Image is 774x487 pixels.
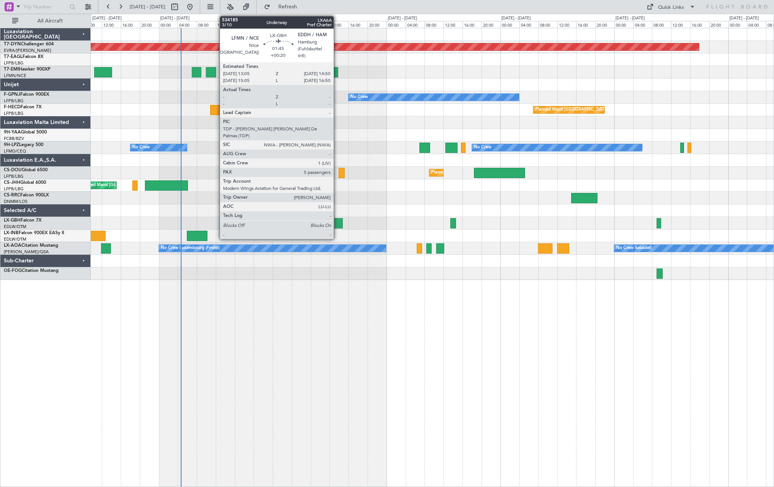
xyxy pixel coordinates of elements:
[482,21,501,28] div: 20:00
[23,1,67,13] input: Trip Number
[474,142,491,153] div: No Crew
[4,199,27,204] a: DNMM/LOS
[4,168,48,172] a: CS-DOUGlobal 6500
[4,42,21,47] span: T7-DYN
[4,143,43,147] a: 9H-LPZLegacy 500
[4,231,64,235] a: LX-INBFalcon 900EX EASy II
[4,55,43,59] a: T7-EAGLFalcon 8X
[178,21,197,28] div: 04:00
[4,236,26,242] a: EDLW/DTM
[690,21,709,28] div: 16:00
[8,15,83,27] button: All Aircraft
[747,21,766,28] div: 04:00
[4,67,19,72] span: T7-EMI
[4,218,42,223] a: LX-GBHFalcon 7X
[102,21,121,28] div: 12:00
[616,243,652,254] div: No Crew Sabadell
[658,4,684,11] div: Quick Links
[4,224,26,230] a: EDLW/DTM
[348,21,368,28] div: 16:00
[4,218,21,223] span: LX-GBH
[4,180,20,185] span: CS-JHH
[4,92,49,97] a: F-GPNJFalcon 900EX
[443,21,462,28] div: 12:00
[4,268,59,273] a: OE-FOGCitation Mustang
[4,42,54,47] a: T7-DYNChallenger 604
[4,186,24,192] a: LFPB/LBG
[4,55,22,59] span: T7-EAGL
[4,143,19,147] span: 9H-LPZ
[160,15,189,22] div: [DATE] - [DATE]
[500,21,519,28] div: 00:00
[501,15,531,22] div: [DATE] - [DATE]
[643,1,699,13] button: Quick Links
[292,21,311,28] div: 04:00
[424,21,443,28] div: 08:00
[140,21,159,28] div: 20:00
[4,249,49,255] a: [PERSON_NAME]/QSA
[462,21,482,28] div: 16:00
[4,67,50,72] a: T7-EMIHawker 900XP
[4,105,21,109] span: F-HECD
[388,15,417,22] div: [DATE] - [DATE]
[254,21,273,28] div: 20:00
[260,1,306,13] button: Refresh
[273,21,292,28] div: 00:00
[350,92,368,103] div: No Crew
[311,21,330,28] div: 08:00
[4,98,24,104] a: LFPB/LBG
[132,142,150,153] div: No Crew
[576,21,595,28] div: 16:00
[216,21,235,28] div: 12:00
[4,73,26,79] a: LFMN/NCE
[130,3,165,10] span: [DATE] - [DATE]
[4,174,24,179] a: LFPB/LBG
[615,15,645,22] div: [DATE] - [DATE]
[83,21,102,28] div: 08:00
[557,21,576,28] div: 12:00
[4,168,22,172] span: CS-DOU
[368,21,387,28] div: 20:00
[92,15,122,22] div: [DATE] - [DATE]
[4,148,26,154] a: LFMD/CEQ
[4,48,51,53] a: EVRA/[PERSON_NAME]
[595,21,614,28] div: 20:00
[20,18,80,24] span: All Aircraft
[4,193,49,198] a: CS-RRCFalcon 900LX
[671,21,690,28] div: 12:00
[709,21,728,28] div: 20:00
[4,136,24,141] a: FCBB/BZV
[4,105,42,109] a: F-HECDFalcon 7X
[652,21,671,28] div: 08:00
[4,231,19,235] span: LX-INB
[4,111,24,116] a: LFPB/LBG
[4,243,21,248] span: LX-AOA
[4,180,46,185] a: CS-JHHGlobal 6000
[633,21,652,28] div: 04:00
[329,21,348,28] div: 12:00
[274,15,303,22] div: [DATE] - [DATE]
[4,130,21,135] span: 9H-YAA
[519,21,538,28] div: 04:00
[4,130,47,135] a: 9H-YAAGlobal 5000
[272,4,304,10] span: Refresh
[121,21,140,28] div: 16:00
[538,21,557,28] div: 08:00
[4,92,20,97] span: F-GPNJ
[387,21,406,28] div: 00:00
[4,60,24,66] a: LFPB/LBG
[159,21,178,28] div: 00:00
[197,21,216,28] div: 08:00
[4,193,20,198] span: CS-RRC
[729,15,759,22] div: [DATE] - [DATE]
[4,268,22,273] span: OE-FOG
[235,21,254,28] div: 16:00
[161,243,220,254] div: No Crew Luxembourg (Findel)
[535,104,655,116] div: Planned Maint [GEOGRAPHIC_DATA] ([GEOGRAPHIC_DATA])
[728,21,747,28] div: 00:00
[406,21,425,28] div: 04:00
[431,167,551,178] div: Planned Maint [GEOGRAPHIC_DATA] ([GEOGRAPHIC_DATA])
[4,243,58,248] a: LX-AOACitation Mustang
[614,21,633,28] div: 00:00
